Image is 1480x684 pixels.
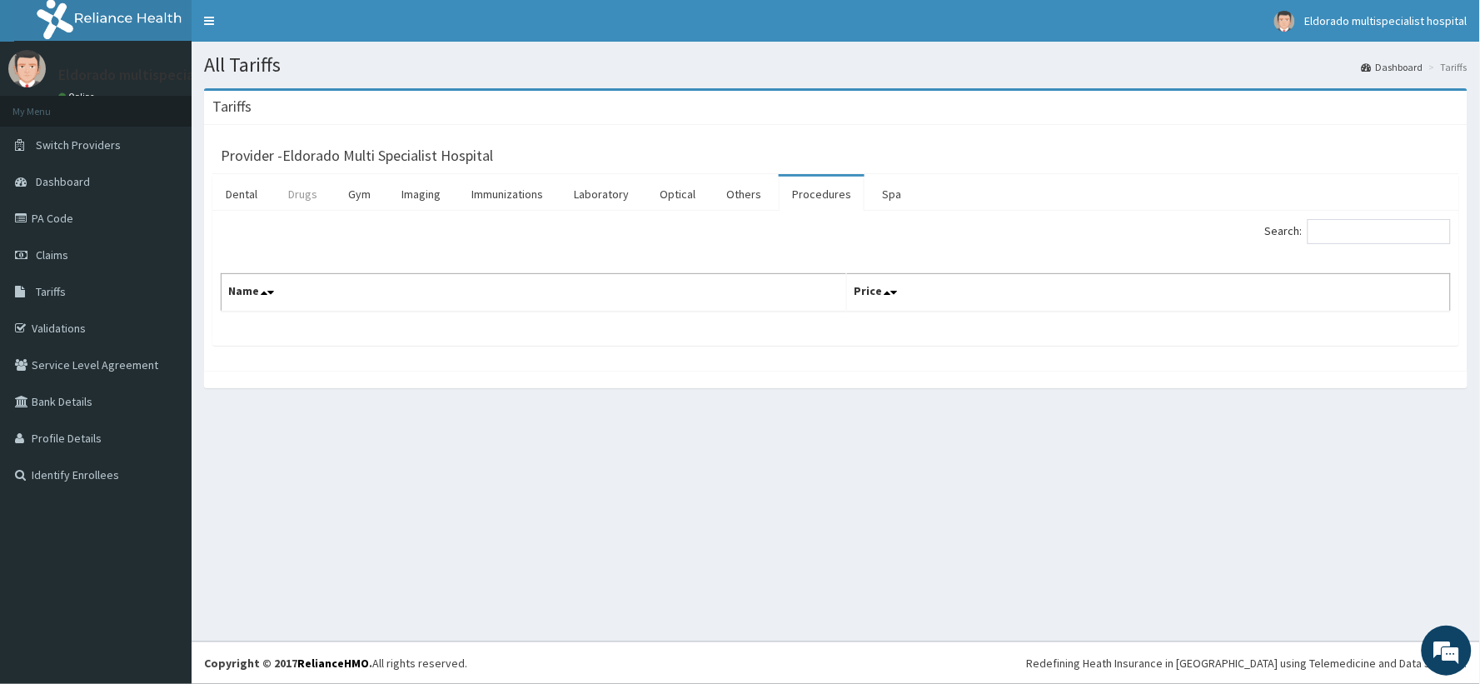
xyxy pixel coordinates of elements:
div: Redefining Heath Insurance in [GEOGRAPHIC_DATA] using Telemedicine and Data Science! [1027,655,1468,672]
div: Chat with us now [87,93,280,115]
th: Name [222,274,847,312]
input: Search: [1308,219,1451,244]
span: Dashboard [36,174,90,189]
p: Eldorado multispecialist hospital [58,67,272,82]
label: Search: [1265,219,1451,244]
a: Drugs [275,177,331,212]
a: Procedures [779,177,865,212]
span: Eldorado multispecialist hospital [1305,13,1468,28]
a: RelianceHMO [297,656,369,671]
a: Imaging [388,177,454,212]
a: Online [58,91,98,102]
a: Others [713,177,775,212]
span: We're online! [97,210,230,378]
a: Optical [646,177,709,212]
div: Minimize live chat window [273,8,313,48]
a: Laboratory [561,177,642,212]
img: User Image [8,50,46,87]
a: Immunizations [458,177,556,212]
span: Switch Providers [36,137,121,152]
a: Dashboard [1362,60,1423,74]
strong: Copyright © 2017 . [204,656,372,671]
textarea: Type your message and hit 'Enter' [8,455,317,513]
h3: Provider - Eldorado Multi Specialist Hospital [221,148,493,163]
a: Spa [869,177,914,212]
a: Dental [212,177,271,212]
span: Claims [36,247,68,262]
span: Tariffs [36,284,66,299]
a: Gym [335,177,384,212]
h3: Tariffs [212,99,252,114]
h1: All Tariffs [204,54,1468,76]
li: Tariffs [1425,60,1468,74]
th: Price [847,274,1451,312]
footer: All rights reserved. [192,642,1480,684]
img: d_794563401_company_1708531726252_794563401 [31,83,67,125]
img: User Image [1274,11,1295,32]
